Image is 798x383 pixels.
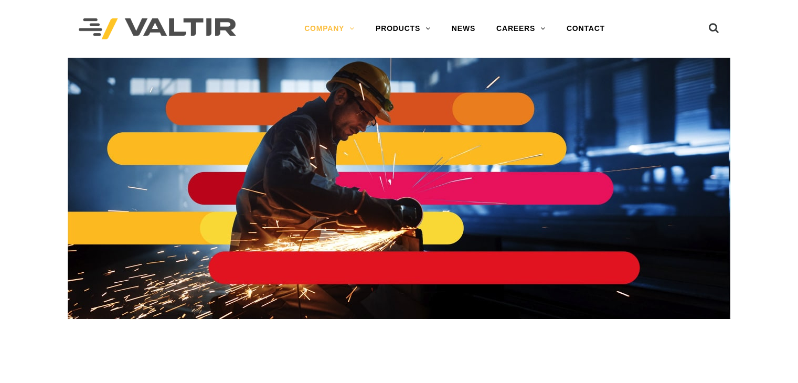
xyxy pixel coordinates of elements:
[79,18,236,40] img: Valtir
[365,18,441,39] a: PRODUCTS
[486,18,556,39] a: CAREERS
[441,18,486,39] a: NEWS
[294,18,365,39] a: COMPANY
[556,18,615,39] a: CONTACT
